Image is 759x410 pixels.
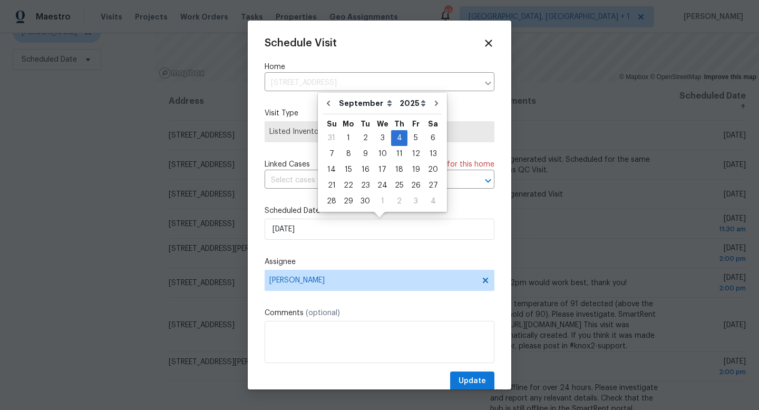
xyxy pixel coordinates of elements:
[320,93,336,114] button: Go to previous month
[407,130,424,146] div: Fri Sep 05 2025
[424,147,442,161] div: 13
[323,178,340,193] div: Sun Sep 21 2025
[391,162,407,178] div: Thu Sep 18 2025
[265,38,337,48] span: Schedule Visit
[424,162,442,178] div: Sat Sep 20 2025
[459,375,486,388] span: Update
[340,131,357,145] div: 1
[343,120,354,128] abbr: Monday
[407,193,424,209] div: Fri Oct 03 2025
[340,178,357,193] div: 22
[374,130,391,146] div: Wed Sep 03 2025
[357,162,374,178] div: Tue Sep 16 2025
[391,194,407,209] div: 2
[327,120,337,128] abbr: Sunday
[428,120,438,128] abbr: Saturday
[407,162,424,178] div: Fri Sep 19 2025
[374,147,391,161] div: 10
[357,146,374,162] div: Tue Sep 09 2025
[357,131,374,145] div: 2
[391,130,407,146] div: Thu Sep 04 2025
[391,178,407,193] div: 25
[265,308,494,318] label: Comments
[391,178,407,193] div: Thu Sep 25 2025
[323,162,340,178] div: Sun Sep 14 2025
[424,130,442,146] div: Sat Sep 06 2025
[323,147,340,161] div: 7
[424,146,442,162] div: Sat Sep 13 2025
[323,162,340,177] div: 14
[340,178,357,193] div: Mon Sep 22 2025
[323,146,340,162] div: Sun Sep 07 2025
[357,130,374,146] div: Tue Sep 02 2025
[265,159,310,170] span: Linked Cases
[265,75,479,91] input: Enter in an address
[391,146,407,162] div: Thu Sep 11 2025
[374,194,391,209] div: 1
[424,178,442,193] div: 27
[265,108,494,119] label: Visit Type
[407,131,424,145] div: 5
[424,131,442,145] div: 6
[361,120,370,128] abbr: Tuesday
[407,147,424,161] div: 12
[391,147,407,161] div: 11
[265,219,494,240] input: M/D/YYYY
[412,120,420,128] abbr: Friday
[407,162,424,177] div: 19
[424,162,442,177] div: 20
[374,131,391,145] div: 3
[340,162,357,178] div: Mon Sep 15 2025
[340,162,357,177] div: 15
[424,178,442,193] div: Sat Sep 27 2025
[481,173,495,188] button: Open
[357,147,374,161] div: 9
[424,193,442,209] div: Sat Oct 04 2025
[265,257,494,267] label: Assignee
[407,178,424,193] div: 26
[407,178,424,193] div: Fri Sep 26 2025
[374,146,391,162] div: Wed Sep 10 2025
[424,194,442,209] div: 4
[397,95,429,111] select: Year
[357,193,374,209] div: Tue Sep 30 2025
[357,178,374,193] div: Tue Sep 23 2025
[340,130,357,146] div: Mon Sep 01 2025
[265,172,465,189] input: Select cases
[391,131,407,145] div: 4
[377,120,388,128] abbr: Wednesday
[340,193,357,209] div: Mon Sep 29 2025
[374,178,391,193] div: Wed Sep 24 2025
[407,146,424,162] div: Fri Sep 12 2025
[357,162,374,177] div: 16
[357,178,374,193] div: 23
[483,37,494,49] span: Close
[429,93,444,114] button: Go to next month
[269,276,476,285] span: [PERSON_NAME]
[391,193,407,209] div: Thu Oct 02 2025
[269,126,490,137] span: Listed Inventory Diagnostic
[336,95,397,111] select: Month
[340,147,357,161] div: 8
[323,131,340,145] div: 31
[374,162,391,178] div: Wed Sep 17 2025
[407,194,424,209] div: 3
[340,194,357,209] div: 29
[306,309,340,317] span: (optional)
[357,194,374,209] div: 30
[323,194,340,209] div: 28
[265,62,494,72] label: Home
[323,193,340,209] div: Sun Sep 28 2025
[374,193,391,209] div: Wed Oct 01 2025
[374,162,391,177] div: 17
[340,146,357,162] div: Mon Sep 08 2025
[323,130,340,146] div: Sun Aug 31 2025
[391,162,407,177] div: 18
[323,178,340,193] div: 21
[394,120,404,128] abbr: Thursday
[374,178,391,193] div: 24
[265,206,494,216] label: Scheduled Date
[450,372,494,391] button: Update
